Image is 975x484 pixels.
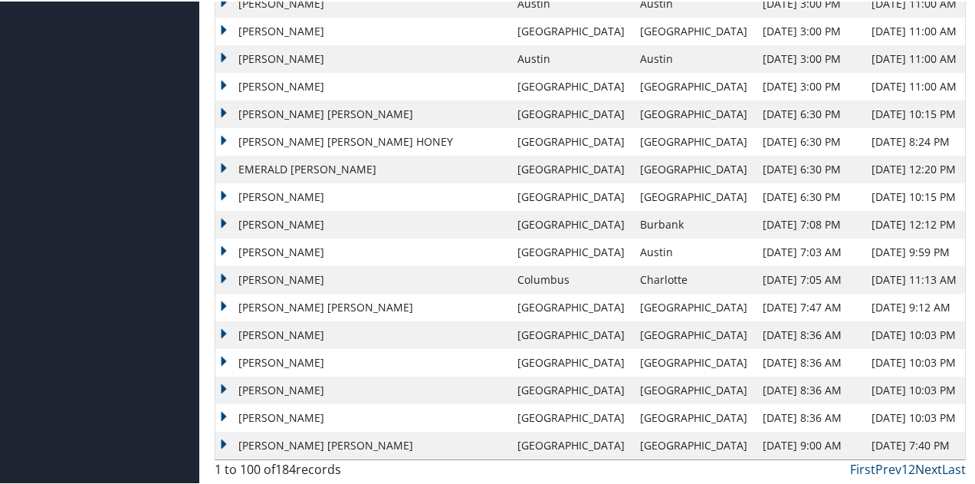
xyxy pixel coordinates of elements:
[510,127,632,154] td: [GEOGRAPHIC_DATA]
[510,347,632,375] td: [GEOGRAPHIC_DATA]
[755,430,864,458] td: [DATE] 9:00 AM
[215,403,510,430] td: [PERSON_NAME]
[864,403,965,430] td: [DATE] 10:03 PM
[864,99,965,127] td: [DATE] 10:15 PM
[755,154,864,182] td: [DATE] 6:30 PM
[510,209,632,237] td: [GEOGRAPHIC_DATA]
[510,71,632,99] td: [GEOGRAPHIC_DATA]
[632,265,755,292] td: Charlotte
[215,265,510,292] td: [PERSON_NAME]
[632,16,755,44] td: [GEOGRAPHIC_DATA]
[215,430,510,458] td: [PERSON_NAME] [PERSON_NAME]
[215,154,510,182] td: EMERALD [PERSON_NAME]
[864,430,965,458] td: [DATE] 7:40 PM
[901,459,908,476] a: 1
[632,375,755,403] td: [GEOGRAPHIC_DATA]
[275,459,296,476] span: 184
[632,237,755,265] td: Austin
[864,237,965,265] td: [DATE] 9:59 PM
[632,154,755,182] td: [GEOGRAPHIC_DATA]
[510,292,632,320] td: [GEOGRAPHIC_DATA]
[908,459,915,476] a: 2
[632,403,755,430] td: [GEOGRAPHIC_DATA]
[510,16,632,44] td: [GEOGRAPHIC_DATA]
[864,265,965,292] td: [DATE] 11:13 AM
[632,209,755,237] td: Burbank
[755,127,864,154] td: [DATE] 6:30 PM
[510,154,632,182] td: [GEOGRAPHIC_DATA]
[755,182,864,209] td: [DATE] 6:30 PM
[864,44,965,71] td: [DATE] 11:00 AM
[632,347,755,375] td: [GEOGRAPHIC_DATA]
[755,237,864,265] td: [DATE] 7:03 AM
[755,16,864,44] td: [DATE] 3:00 PM
[215,44,510,71] td: [PERSON_NAME]
[755,292,864,320] td: [DATE] 7:47 AM
[215,320,510,347] td: [PERSON_NAME]
[864,71,965,99] td: [DATE] 11:00 AM
[510,99,632,127] td: [GEOGRAPHIC_DATA]
[864,320,965,347] td: [DATE] 10:03 PM
[215,375,510,403] td: [PERSON_NAME]
[755,265,864,292] td: [DATE] 7:05 AM
[755,99,864,127] td: [DATE] 6:30 PM
[864,375,965,403] td: [DATE] 10:03 PM
[215,99,510,127] td: [PERSON_NAME] [PERSON_NAME]
[510,182,632,209] td: [GEOGRAPHIC_DATA]
[632,99,755,127] td: [GEOGRAPHIC_DATA]
[755,375,864,403] td: [DATE] 8:36 AM
[632,430,755,458] td: [GEOGRAPHIC_DATA]
[215,16,510,44] td: [PERSON_NAME]
[510,403,632,430] td: [GEOGRAPHIC_DATA]
[864,347,965,375] td: [DATE] 10:03 PM
[215,182,510,209] td: [PERSON_NAME]
[864,182,965,209] td: [DATE] 10:15 PM
[864,154,965,182] td: [DATE] 12:20 PM
[215,209,510,237] td: [PERSON_NAME]
[632,182,755,209] td: [GEOGRAPHIC_DATA]
[510,430,632,458] td: [GEOGRAPHIC_DATA]
[510,237,632,265] td: [GEOGRAPHIC_DATA]
[755,44,864,71] td: [DATE] 3:00 PM
[632,71,755,99] td: [GEOGRAPHIC_DATA]
[215,71,510,99] td: [PERSON_NAME]
[864,292,965,320] td: [DATE] 9:12 AM
[864,209,965,237] td: [DATE] 12:12 PM
[632,292,755,320] td: [GEOGRAPHIC_DATA]
[915,459,942,476] a: Next
[215,237,510,265] td: [PERSON_NAME]
[215,292,510,320] td: [PERSON_NAME] [PERSON_NAME]
[632,44,755,71] td: Austin
[942,459,966,476] a: Last
[850,459,875,476] a: First
[864,127,965,154] td: [DATE] 8:24 PM
[632,320,755,347] td: [GEOGRAPHIC_DATA]
[510,320,632,347] td: [GEOGRAPHIC_DATA]
[755,71,864,99] td: [DATE] 3:00 PM
[510,44,632,71] td: Austin
[755,209,864,237] td: [DATE] 7:08 PM
[755,403,864,430] td: [DATE] 8:36 AM
[875,459,901,476] a: Prev
[864,16,965,44] td: [DATE] 11:00 AM
[215,127,510,154] td: [PERSON_NAME] [PERSON_NAME] HONEY
[510,375,632,403] td: [GEOGRAPHIC_DATA]
[215,347,510,375] td: [PERSON_NAME]
[755,347,864,375] td: [DATE] 8:36 AM
[632,127,755,154] td: [GEOGRAPHIC_DATA]
[755,320,864,347] td: [DATE] 8:36 AM
[510,265,632,292] td: Columbus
